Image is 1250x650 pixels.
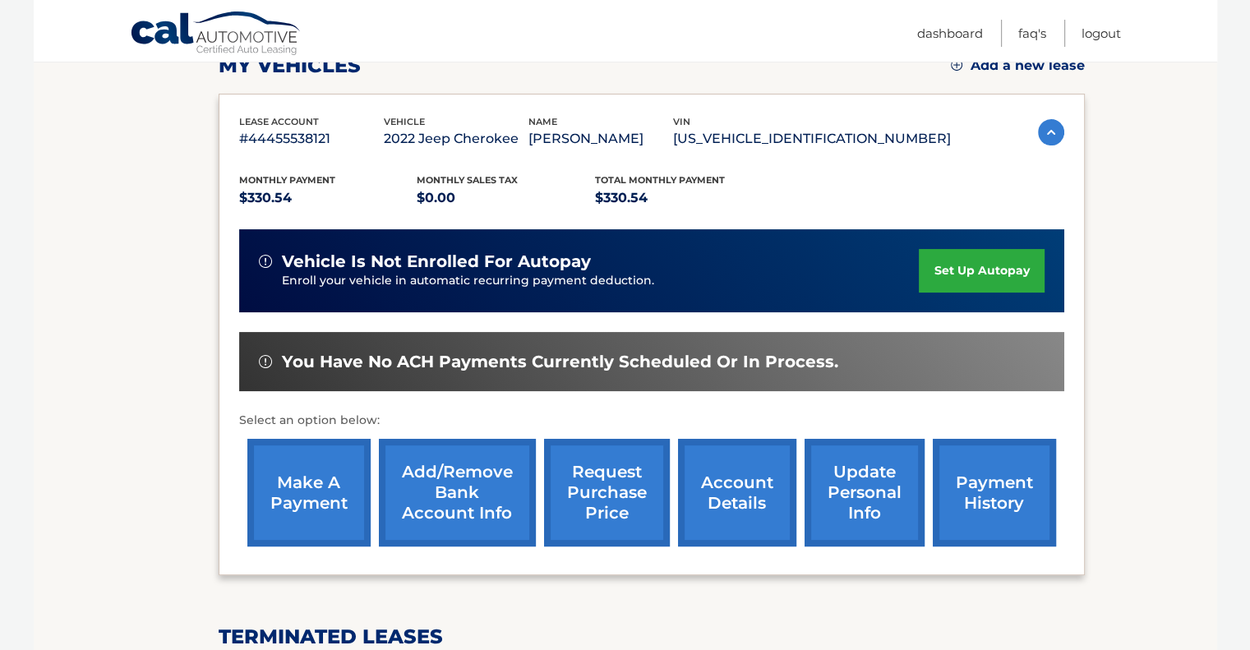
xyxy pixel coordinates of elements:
span: You have no ACH payments currently scheduled or in process. [282,352,838,372]
a: account details [678,439,796,546]
span: Total Monthly Payment [595,174,725,186]
p: $330.54 [595,187,773,210]
a: Logout [1082,20,1121,47]
h2: terminated leases [219,625,1085,649]
a: Add a new lease [951,58,1085,74]
h2: my vehicles [219,53,361,78]
img: alert-white.svg [259,355,272,368]
span: Monthly Payment [239,174,335,186]
img: add.svg [951,59,962,71]
p: [US_VEHICLE_IDENTIFICATION_NUMBER] [673,127,951,150]
span: vehicle [384,116,425,127]
img: accordion-active.svg [1038,119,1064,145]
a: Add/Remove bank account info [379,439,536,546]
p: 2022 Jeep Cherokee [384,127,528,150]
a: payment history [933,439,1056,546]
span: vehicle is not enrolled for autopay [282,251,591,272]
p: Enroll your vehicle in automatic recurring payment deduction. [282,272,920,290]
a: set up autopay [919,249,1044,293]
a: make a payment [247,439,371,546]
p: $330.54 [239,187,417,210]
a: request purchase price [544,439,670,546]
a: update personal info [805,439,925,546]
p: [PERSON_NAME] [528,127,673,150]
p: Select an option below: [239,411,1064,431]
img: alert-white.svg [259,255,272,268]
span: vin [673,116,690,127]
a: FAQ's [1018,20,1046,47]
a: Cal Automotive [130,11,302,58]
span: Monthly sales Tax [417,174,518,186]
span: name [528,116,557,127]
span: lease account [239,116,319,127]
p: #44455538121 [239,127,384,150]
p: $0.00 [417,187,595,210]
a: Dashboard [917,20,983,47]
